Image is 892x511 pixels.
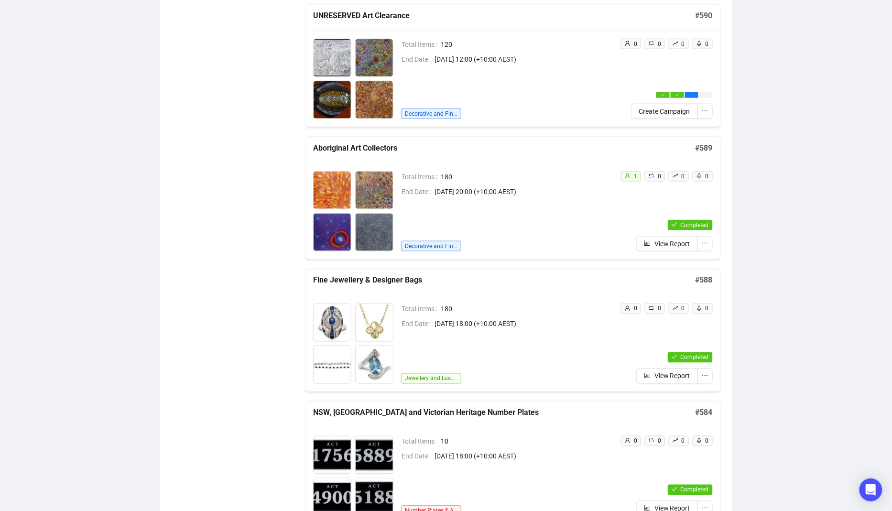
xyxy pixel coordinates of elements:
span: rocket [696,438,702,444]
span: 0 [634,41,637,47]
span: ellipsis [702,240,708,247]
span: View Report [654,371,690,381]
img: 2_1.jpg [356,304,393,341]
span: 0 [658,41,661,47]
span: Jewellery and Luxury [401,373,461,384]
span: 10 [441,436,613,447]
span: 180 [441,172,613,182]
span: [DATE] 18:00 (+10:00 AEST) [435,451,613,462]
h5: # 588 [696,275,713,286]
button: Create Campaign [631,104,698,119]
span: rocket [696,41,702,46]
span: End Date [402,54,435,65]
span: user [625,438,631,444]
span: End Date [402,451,435,462]
span: [DATE] 12:00 (+10:00 AEST) [435,54,613,65]
span: retweet [649,173,654,179]
span: retweet [649,305,654,311]
span: check [675,93,679,97]
span: ellipsis [702,372,708,379]
span: Completed [681,222,709,228]
span: 0 [682,41,685,47]
img: 4_1.jpg [356,214,393,251]
img: 2_1.jpg [356,436,393,474]
img: 1_1.jpg [314,39,351,76]
a: Aboriginal Art Collectors#589Total Items180End Date[DATE] 20:00 (+10:00 AEST)Decorative and Fine ... [305,137,721,260]
h5: NSW, [GEOGRAPHIC_DATA] and Victorian Heritage Number Plates [313,407,696,419]
h5: Fine Jewellery & Designer Bags [313,275,696,286]
span: End Date [402,319,435,329]
span: rise [673,41,678,46]
span: 0 [706,305,709,312]
span: user [625,41,631,46]
span: Total Items [402,172,441,182]
span: ellipsis [690,93,694,97]
img: 1_1.jpg [314,172,351,209]
span: Completed [681,487,709,493]
span: Total Items [402,436,441,447]
span: Total Items [402,39,441,50]
span: 120 [441,39,613,50]
span: 0 [682,173,685,180]
span: rise [673,173,678,179]
span: 0 [706,41,709,47]
span: check [672,487,677,492]
span: user [625,305,631,311]
span: [DATE] 20:00 (+10:00 AEST) [435,186,613,197]
a: UNRESERVED Art Clearance#590Total Items120End Date[DATE] 12:00 (+10:00 AEST)Decorative and Fine A... [305,4,721,127]
img: 1_1.jpg [314,304,351,341]
a: Fine Jewellery & Designer Bags#588Total Items180End Date[DATE] 18:00 (+10:00 AEST)Jewellery and L... [305,269,721,392]
span: bar-chart [644,372,651,379]
span: 0 [706,438,709,445]
span: 0 [634,305,637,312]
h5: UNRESERVED Art Clearance [313,10,696,22]
h5: # 584 [696,407,713,419]
span: 0 [682,305,685,312]
span: ellipsis [702,108,708,114]
span: Completed [681,354,709,361]
img: 4_1.jpg [356,346,393,383]
span: Decorative and Fine Arts [401,109,461,119]
img: 4_1.jpg [356,81,393,119]
span: retweet [649,41,654,46]
span: 0 [634,438,637,445]
span: retweet [649,438,654,444]
img: 3_1.jpg [314,214,351,251]
span: [DATE] 18:00 (+10:00 AEST) [435,319,613,329]
span: check [672,222,677,228]
span: rise [673,305,678,311]
span: 0 [658,438,661,445]
span: bar-chart [644,240,651,247]
span: 0 [706,173,709,180]
h5: # 589 [696,142,713,154]
span: check [672,354,677,360]
span: check [661,93,665,97]
span: 1 [634,173,637,180]
span: View Report [654,239,690,249]
button: View Report [636,236,698,251]
span: 0 [682,438,685,445]
h5: # 590 [696,10,713,22]
span: 0 [658,173,661,180]
button: View Report [636,369,698,384]
span: rocket [696,173,702,179]
span: rise [673,438,678,444]
span: 0 [658,305,661,312]
img: 2_1.jpg [356,39,393,76]
img: 3_1.jpg [314,346,351,383]
img: 1_1.jpg [314,436,351,474]
div: Open Intercom Messenger [859,478,882,501]
span: Total Items [402,304,441,315]
span: rocket [696,305,702,311]
span: Decorative and Fine Arts [401,241,461,251]
img: 2_1.jpg [356,172,393,209]
img: 3_1.jpg [314,81,351,119]
h5: Aboriginal Art Collectors [313,142,696,154]
span: 180 [441,304,613,315]
span: Create Campaign [639,106,690,117]
span: End Date [402,186,435,197]
span: user [625,173,631,179]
